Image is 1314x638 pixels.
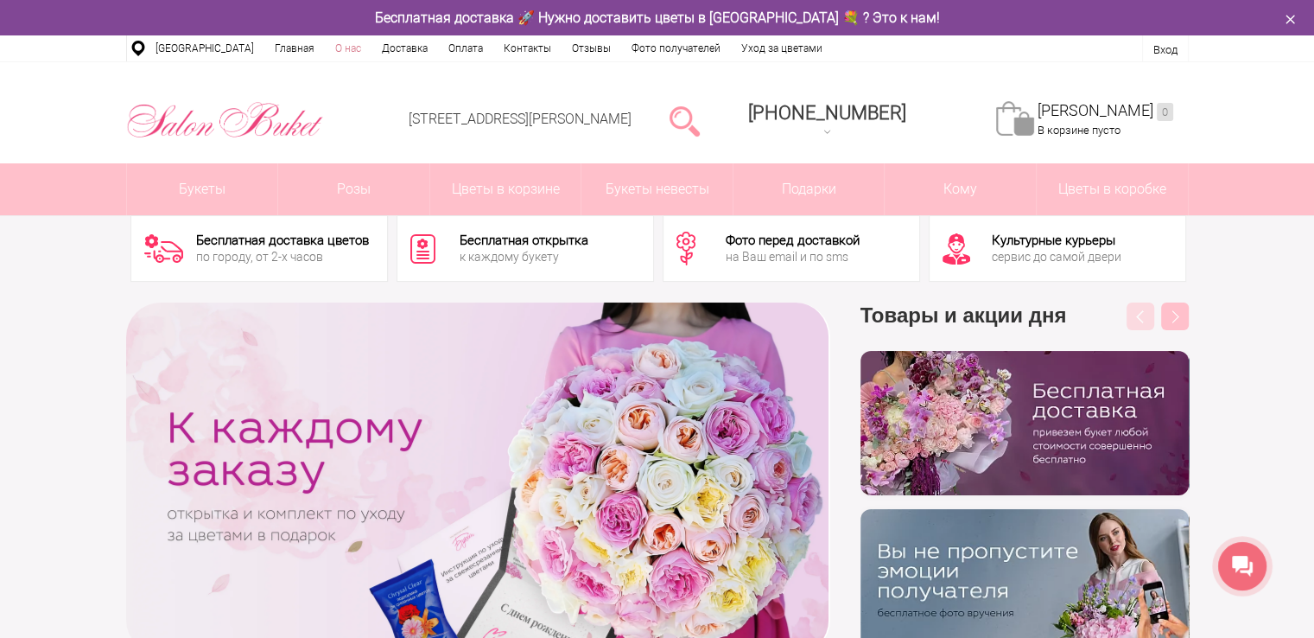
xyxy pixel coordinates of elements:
a: Фото получателей [621,35,731,61]
div: по городу, от 2-х часов [196,251,369,263]
a: Контакты [493,35,562,61]
a: [STREET_ADDRESS][PERSON_NAME] [409,111,632,127]
span: [PHONE_NUMBER] [748,102,906,124]
div: Культурные курьеры [992,234,1121,247]
a: [PERSON_NAME] [1038,101,1173,121]
a: Отзывы [562,35,621,61]
div: к каждому букету [460,251,588,263]
a: Цветы в корзине [430,163,581,215]
h3: Товары и акции дня [860,303,1189,351]
a: Цветы в коробке [1037,163,1188,215]
span: Кому [885,163,1036,215]
span: В корзине пусто [1038,124,1120,137]
a: О нас [325,35,371,61]
a: Розы [278,163,429,215]
a: [PHONE_NUMBER] [738,96,917,145]
a: Букеты [127,163,278,215]
a: Уход за цветами [731,35,833,61]
ins: 0 [1157,103,1173,121]
a: Доставка [371,35,438,61]
div: Бесплатная открытка [460,234,588,247]
img: Цветы Нижний Новгород [126,98,324,143]
div: Бесплатная доставка цветов [196,234,369,247]
a: [GEOGRAPHIC_DATA] [145,35,264,61]
a: Главная [264,35,325,61]
div: Бесплатная доставка 🚀 Нужно доставить цветы в [GEOGRAPHIC_DATA] 💐 ? Это к нам! [113,9,1202,27]
div: сервис до самой двери [992,251,1121,263]
img: hpaj04joss48rwypv6hbykmvk1dj7zyr.png.webp [860,351,1189,495]
a: Подарки [733,163,885,215]
button: Next [1161,303,1189,330]
div: на Ваш email и по sms [726,251,860,263]
div: Фото перед доставкой [726,234,860,247]
a: Оплата [438,35,493,61]
a: Букеты невесты [581,163,733,215]
a: Вход [1153,43,1178,56]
